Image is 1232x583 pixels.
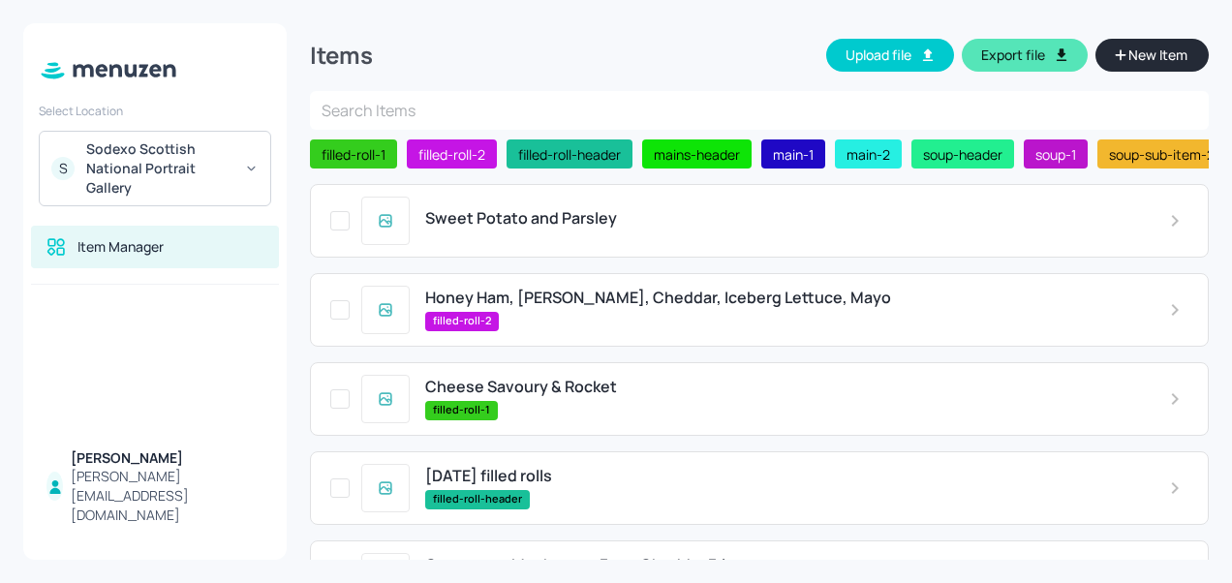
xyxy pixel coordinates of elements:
[407,139,497,169] div: filled-roll-2
[310,91,1209,130] input: Search Items
[1028,144,1084,165] span: soup-1
[39,103,271,119] div: Select Location
[425,467,552,485] span: [DATE] filled rolls
[425,313,499,329] span: filled-roll-2
[71,467,263,525] div: [PERSON_NAME][EMAIL_ADDRESS][DOMAIN_NAME]
[765,144,821,165] span: main-1
[77,237,164,257] div: Item Manager
[1024,139,1088,169] div: soup-1
[1101,144,1222,165] span: soup-sub-item-2
[826,39,954,72] button: Upload file
[911,139,1014,169] div: soup-header
[314,144,393,165] span: filled-roll-1
[642,139,752,169] div: mains-header
[425,289,891,307] span: Honey Ham, [PERSON_NAME], Cheddar, Iceberg Lettuce, Mayo
[425,556,762,574] span: Courgette, Mushroom, Feta, Cheddar Frittata
[310,139,397,169] div: filled-roll-1
[1097,139,1226,169] div: soup-sub-item-2
[1126,45,1189,66] span: New Item
[425,402,498,418] span: filled-roll-1
[646,144,748,165] span: mains-header
[510,144,629,165] span: filled-roll-header
[71,448,263,468] div: [PERSON_NAME]
[839,144,898,165] span: main-2
[310,40,373,71] div: Items
[915,144,1010,165] span: soup-header
[835,139,902,169] div: main-2
[425,378,617,396] span: Cheese Savoury & Rocket
[51,157,75,180] div: S
[425,209,617,228] span: Sweet Potato and Parsley
[761,139,825,169] div: main-1
[411,144,493,165] span: filled-roll-2
[425,491,530,507] span: filled-roll-header
[1095,39,1209,72] button: New Item
[507,139,632,169] div: filled-roll-header
[962,39,1088,72] button: Export file
[86,139,232,198] div: Sodexo Scottish National Portrait Gallery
